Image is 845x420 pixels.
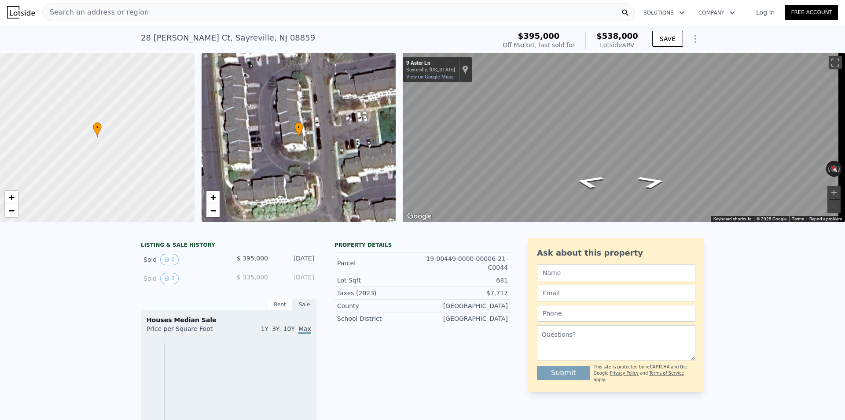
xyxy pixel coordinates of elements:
span: $538,000 [596,31,638,41]
button: Solutions [636,5,691,21]
div: Off Market, last sold for [503,41,575,49]
div: [GEOGRAPHIC_DATA] [422,301,508,310]
span: − [9,205,15,216]
span: + [9,192,15,203]
div: Houses Median Sale [147,316,311,324]
div: LISTING & SALE HISTORY [141,242,317,250]
button: Company [691,5,742,21]
div: 681 [422,276,508,285]
a: Free Account [785,5,838,20]
span: • [294,123,303,131]
span: © 2025 Google [757,216,786,221]
div: Street View [403,53,845,222]
div: County [337,301,422,310]
input: Email [537,285,695,301]
div: School District [337,314,422,323]
a: Privacy Policy [610,371,639,375]
span: − [210,205,216,216]
button: Toggle fullscreen view [829,56,842,69]
span: $ 335,000 [237,274,268,281]
button: Show Options [687,30,704,48]
button: Submit [537,366,590,380]
div: [GEOGRAPHIC_DATA] [422,314,508,323]
path: Go Northwest, Aster Ln [562,172,616,192]
div: $7,717 [422,289,508,297]
button: Zoom in [827,186,841,199]
div: Parcel [337,259,422,268]
div: Rent [268,299,292,310]
div: Lot Sqft [337,276,422,285]
span: + [210,192,216,203]
div: Ask about this property [537,247,695,259]
a: Zoom out [206,204,220,217]
div: [DATE] [275,254,314,265]
div: [DATE] [275,273,314,284]
img: Lotside [7,6,35,19]
input: Phone [537,305,695,322]
div: Sold [143,254,222,265]
button: Reset the view [826,161,842,177]
button: View historical data [160,254,179,265]
a: Report a problem [809,216,842,221]
div: • [93,122,102,138]
a: Zoom in [206,191,220,204]
div: This site is protected by reCAPTCHA and the Google and apply. [594,364,695,383]
a: Zoom out [5,204,18,217]
a: View on Google Maps [406,74,454,80]
span: $395,000 [518,31,560,41]
div: Lotside ARV [596,41,638,49]
button: SAVE [652,31,683,47]
span: • [93,123,102,131]
button: Rotate counterclockwise [826,161,831,177]
button: Zoom out [827,200,841,213]
div: Sale [292,299,317,310]
span: 3Y [272,325,279,332]
a: Log In [746,8,785,17]
div: Sayreville, [US_STATE] [406,67,455,73]
div: Taxes (2023) [337,289,422,297]
div: 28 [PERSON_NAME] Ct , Sayreville , NJ 08859 [141,32,315,44]
span: Search an address or region [43,7,149,18]
path: Go East, Aster Ln [625,172,679,192]
span: Max [298,325,311,334]
div: Sold [143,273,222,284]
a: Zoom in [5,191,18,204]
div: Price per Square Foot [147,324,229,338]
button: Rotate clockwise [838,161,842,177]
span: 10Y [283,325,295,332]
a: Terms (opens in new tab) [792,216,804,221]
span: $ 395,000 [237,255,268,262]
button: View historical data [160,273,179,284]
div: 9 Aster Ln [406,60,455,67]
span: 1Y [261,325,268,332]
button: Keyboard shortcuts [713,216,751,222]
img: Google [405,211,434,222]
a: Open this area in Google Maps (opens a new window) [405,211,434,222]
a: Terms of Service [649,371,684,375]
div: Map [403,53,845,222]
div: Property details [334,242,511,249]
div: 19-00449-0000-00006-21-C0044 [422,254,508,272]
a: Show location on map [462,65,468,74]
div: • [294,122,303,138]
input: Name [537,264,695,281]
